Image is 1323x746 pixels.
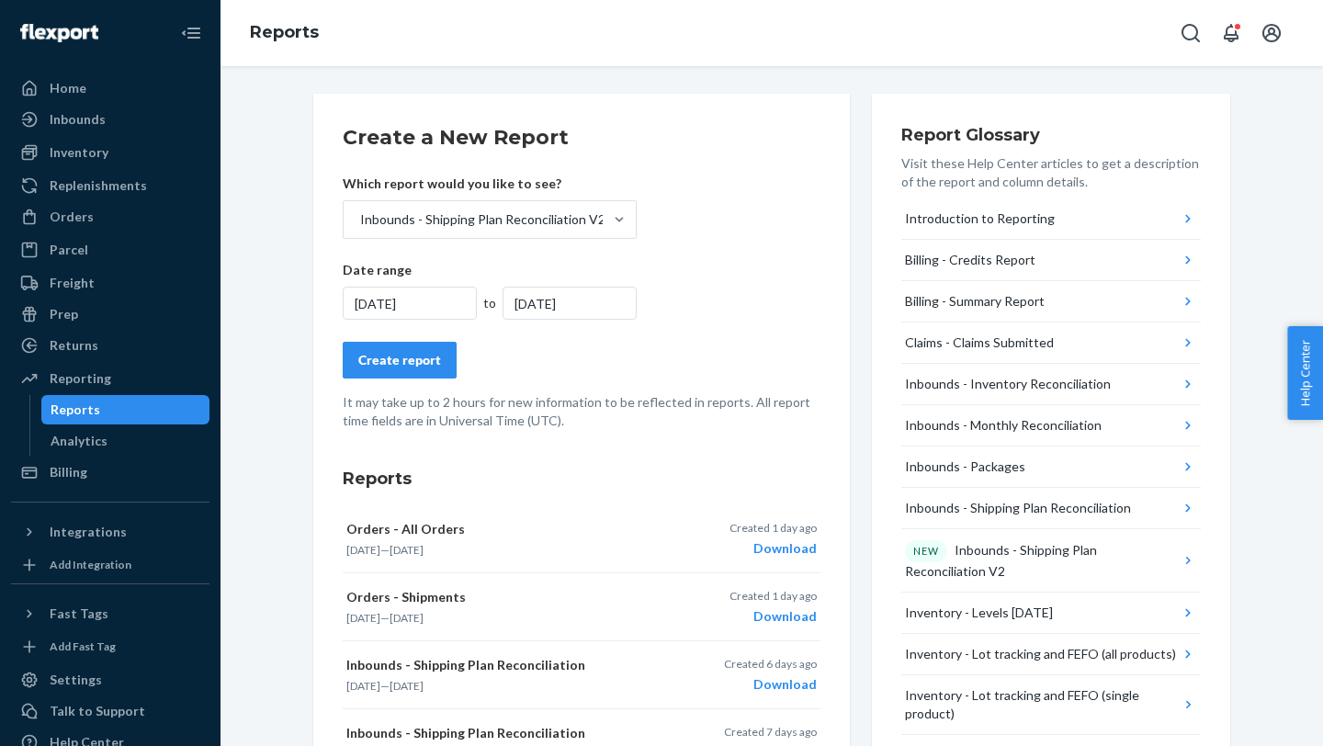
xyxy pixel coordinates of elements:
div: Inbounds - Shipping Plan Reconciliation V2 [905,540,1180,581]
div: Reports [51,401,100,419]
div: Inbounds - Monthly Reconciliation [905,416,1102,435]
a: Billing [11,458,209,487]
div: [DATE] [503,287,637,320]
p: Created 7 days ago [724,724,817,740]
a: Parcel [11,235,209,265]
div: Inbounds - Packages [905,458,1025,476]
div: Home [50,79,86,97]
button: Billing - Credits Report [901,240,1201,281]
a: Settings [11,665,209,695]
p: — [346,610,657,626]
div: Inventory [50,143,108,162]
button: Inventory - Lot tracking and FEFO (single product) [901,675,1201,735]
div: Billing - Summary Report [905,292,1045,311]
button: Inbounds - Monthly Reconciliation [901,405,1201,446]
a: Analytics [41,426,210,456]
div: Billing [50,463,87,481]
a: Freight [11,268,209,298]
h3: Reports [343,467,820,491]
h3: Report Glossary [901,123,1201,147]
a: Prep [11,300,209,329]
button: NEWInbounds - Shipping Plan Reconciliation V2 [901,529,1201,593]
button: Open account menu [1253,15,1290,51]
button: Fast Tags [11,599,209,628]
div: Orders [50,208,94,226]
button: Inbounds - Shipping Plan Reconciliation[DATE]—[DATE]Created 6 days agoDownload [343,641,820,709]
button: Inventory - Levels [DATE] [901,593,1201,634]
div: Create report [358,351,441,369]
a: Add Fast Tag [11,636,209,658]
div: Inbounds - Inventory Reconciliation [905,375,1111,393]
a: Reports [250,22,319,42]
a: Replenishments [11,171,209,200]
div: Parcel [50,241,88,259]
p: Inbounds - Shipping Plan Reconciliation [346,724,657,742]
button: Inbounds - Packages [901,446,1201,488]
button: Help Center [1287,326,1323,420]
div: Inbounds - Shipping Plan Reconciliation V2 [360,210,605,229]
p: Created 1 day ago [729,520,817,536]
button: Orders - All Orders[DATE]—[DATE]Created 1 day agoDownload [343,505,820,573]
a: Inventory [11,138,209,167]
div: Talk to Support [50,702,145,720]
p: Orders - Shipments [346,588,657,606]
p: NEW [913,544,939,559]
a: Reports [41,395,210,424]
div: [DATE] [343,287,477,320]
p: Visit these Help Center articles to get a description of the report and column details. [901,154,1201,191]
div: Download [729,539,817,558]
button: Inventory - Lot tracking and FEFO (all products) [901,634,1201,675]
a: Inbounds [11,105,209,134]
button: Introduction to Reporting [901,198,1201,240]
button: Create report [343,342,457,379]
div: Add Fast Tag [50,639,116,654]
button: Close Navigation [173,15,209,51]
img: Flexport logo [20,24,98,42]
time: [DATE] [390,679,424,693]
div: Prep [50,305,78,323]
div: Introduction to Reporting [905,209,1055,228]
p: Inbounds - Shipping Plan Reconciliation [346,656,657,674]
button: Integrations [11,517,209,547]
a: Add Integration [11,554,209,576]
div: Returns [50,336,98,355]
a: Reporting [11,364,209,393]
div: Inventory - Lot tracking and FEFO (single product) [905,686,1179,723]
div: Download [724,675,817,694]
p: Date range [343,261,637,279]
div: Claims - Claims Submitted [905,333,1054,352]
button: Orders - Shipments[DATE]—[DATE]Created 1 day agoDownload [343,573,820,641]
a: Talk to Support [11,696,209,726]
p: Created 6 days ago [724,656,817,672]
div: Inbounds - Shipping Plan Reconciliation [905,499,1131,517]
div: Freight [50,274,95,292]
div: Billing - Credits Report [905,251,1035,269]
time: [DATE] [390,611,424,625]
button: Inbounds - Inventory Reconciliation [901,364,1201,405]
div: to [477,294,503,312]
div: Inbounds [50,110,106,129]
a: Orders [11,202,209,232]
p: Which report would you like to see? [343,175,637,193]
div: Integrations [50,523,127,541]
div: Download [729,607,817,626]
a: Home [11,73,209,103]
div: Analytics [51,432,107,450]
time: [DATE] [390,543,424,557]
p: Orders - All Orders [346,520,657,538]
time: [DATE] [346,611,380,625]
div: Inventory - Lot tracking and FEFO (all products) [905,645,1176,663]
time: [DATE] [346,679,380,693]
button: Open Search Box [1172,15,1209,51]
time: [DATE] [346,543,380,557]
div: Settings [50,671,102,689]
div: Replenishments [50,176,147,195]
button: Inbounds - Shipping Plan Reconciliation [901,488,1201,529]
button: Billing - Summary Report [901,281,1201,322]
div: Fast Tags [50,605,108,623]
ol: breadcrumbs [235,6,334,60]
p: It may take up to 2 hours for new information to be reflected in reports. All report time fields ... [343,393,820,430]
p: Created 1 day ago [729,588,817,604]
button: Claims - Claims Submitted [901,322,1201,364]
